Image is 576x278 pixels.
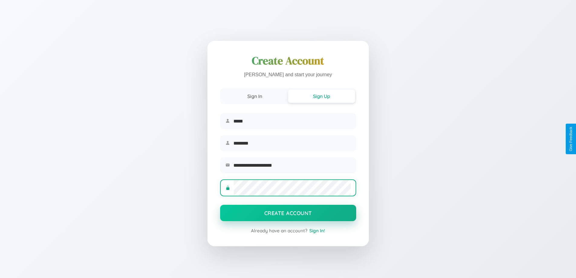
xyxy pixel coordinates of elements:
[569,127,573,151] div: Give Feedback
[288,90,355,103] button: Sign Up
[220,70,356,79] p: [PERSON_NAME] and start your journey
[221,90,288,103] button: Sign In
[220,54,356,68] h1: Create Account
[220,228,356,234] div: Already have an account?
[309,228,325,234] span: Sign In!
[220,205,356,221] button: Create Account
